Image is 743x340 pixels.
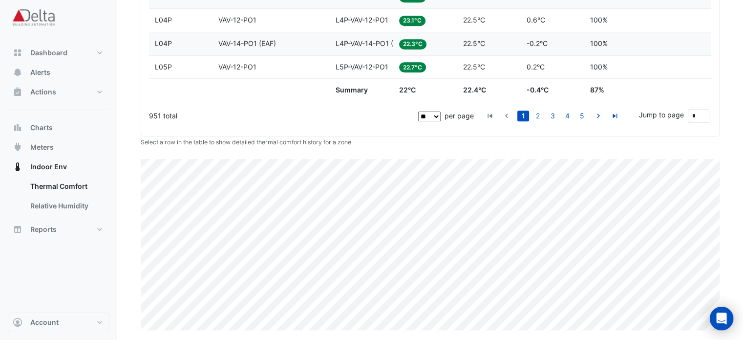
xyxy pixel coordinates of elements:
[527,63,545,71] span: 0.2°C
[218,63,256,71] span: VAV-12-PO1
[155,39,172,47] span: L04P
[22,177,109,196] a: Thermal Comfort
[574,111,589,121] li: page 5
[8,118,109,137] button: Charts
[218,16,256,24] span: VAV-12-PO1
[12,8,56,27] img: Company Logo
[531,111,545,121] li: page 2
[590,39,608,47] span: 100%
[590,86,604,94] span: 87%
[710,307,733,330] div: Open Intercom Messenger
[22,196,109,216] a: Relative Humidity
[501,111,512,121] a: go to previous page
[30,48,67,58] span: Dashboard
[8,313,109,332] button: Account
[149,104,416,128] div: 951 total
[463,86,486,94] span: 22.4°C
[547,111,558,121] a: 3
[30,87,56,97] span: Actions
[30,225,57,234] span: Reports
[13,87,22,97] app-icon: Actions
[545,111,560,121] li: page 3
[517,111,529,121] a: 1
[8,137,109,157] button: Meters
[399,86,416,94] span: 22°C
[593,111,604,121] a: go to next page
[13,225,22,234] app-icon: Reports
[30,68,50,77] span: Alerts
[13,48,22,58] app-icon: Dashboard
[155,63,172,71] span: L05P
[609,111,621,121] a: go to last page
[30,317,59,327] span: Account
[30,162,67,172] span: Indoor Env
[155,16,172,24] span: L04P
[8,63,109,82] button: Alerts
[561,111,573,121] a: 4
[30,123,53,133] span: Charts
[399,39,426,49] span: 22.3°C
[463,39,485,47] span: 22.5°C
[590,16,608,24] span: 100%
[336,16,388,24] span: L4P-VAV-12-PO1
[336,85,387,96] div: Summary
[336,63,388,71] span: L5P-VAV-12-PO1
[399,16,425,26] span: 23.1°C
[484,111,496,121] a: go to first page
[576,111,588,121] a: 5
[527,39,548,47] span: -0.2°C
[532,111,544,121] a: 2
[560,111,574,121] li: page 4
[516,111,531,121] li: page 1
[639,110,684,120] label: Jump to page
[8,220,109,239] button: Reports
[8,177,109,220] div: Indoor Env
[399,62,426,72] span: 22.7°C
[13,162,22,172] app-icon: Indoor Env
[8,43,109,63] button: Dashboard
[8,157,109,177] button: Indoor Env
[8,82,109,102] button: Actions
[590,63,608,71] span: 100%
[463,63,485,71] span: 22.5°C
[445,112,474,120] span: per page
[13,142,22,152] app-icon: Meters
[527,16,545,24] span: 0.6°C
[13,68,22,77] app-icon: Alerts
[336,39,408,47] span: L4P-VAV-14-PO1 (EAF)
[141,138,351,146] small: Select a row in the table to show detailed thermal comfort history for a zone
[218,39,276,47] span: VAV-14-PO1 (EAF)
[30,142,54,152] span: Meters
[463,16,485,24] span: 22.5°C
[13,123,22,133] app-icon: Charts
[527,86,549,94] span: -0.4°C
